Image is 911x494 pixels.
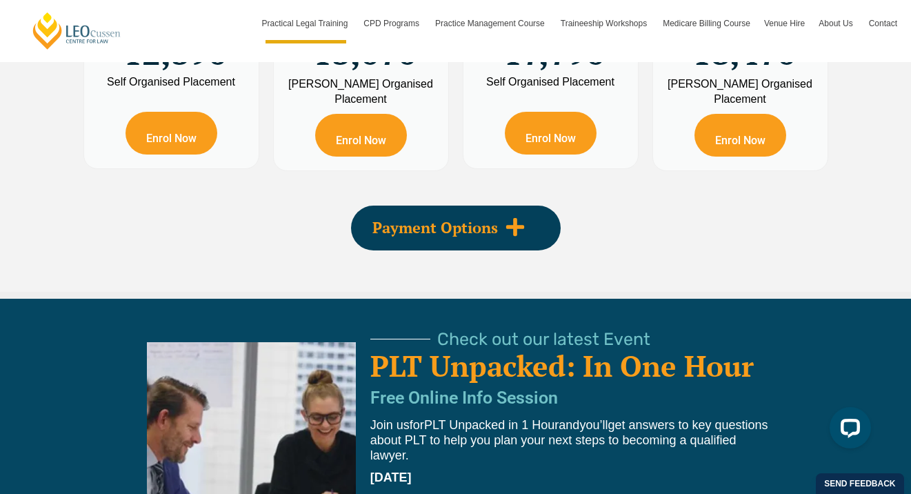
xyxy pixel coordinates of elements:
a: Traineeship Workshops [554,3,656,43]
a: PLT Unpacked: In One Hour [370,346,754,385]
div: Self Organised Placement [94,77,248,88]
a: Enrol Now [505,112,597,155]
span: for [410,418,424,432]
span: and [559,418,579,432]
div: [PERSON_NAME] Organised Placement [284,77,438,107]
span: you’ [579,418,602,432]
a: Enrol Now [694,114,786,157]
span: get answers to key questions about PLT to help you plan your next steps to becoming a qualified l... [370,418,768,462]
span: Join us [370,418,410,432]
span: 13,070 [313,12,417,66]
a: Enrol Now [126,112,217,155]
a: Medicare Billing Course [656,3,757,43]
a: Enrol Now [315,114,407,157]
a: Free Online Info Session [370,388,558,408]
span: PLT Unpacked in 1 Hour [424,418,559,432]
span: 12,390 [123,12,227,66]
span: 18,470 [692,12,796,66]
a: About Us [812,3,861,43]
a: Practical Legal Training [255,3,357,43]
iframe: LiveChat chat widget [819,402,877,460]
a: CPD Programs [357,3,428,43]
span: Payment Options [372,220,498,235]
span: [DATE] [370,471,412,484]
a: Practice Management Course [428,3,554,43]
a: [PERSON_NAME] Centre for Law [31,11,123,50]
a: Contact [862,3,904,43]
a: Venue Hire [757,3,812,43]
div: [PERSON_NAME] Organised Placement [663,77,817,107]
span: ll [602,418,608,432]
span: Check out our latest Event [437,330,650,348]
span: 17,790 [503,12,605,66]
div: Self Organised Placement [474,77,628,88]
